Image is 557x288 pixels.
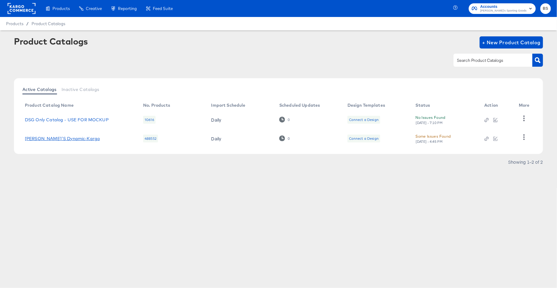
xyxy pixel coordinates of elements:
div: 0 [279,136,290,141]
a: [PERSON_NAME]'S Dynamic-Kargo [25,136,100,141]
span: BS [543,5,549,12]
td: Daily [206,129,274,148]
span: Active Catalogs [22,87,57,92]
span: [PERSON_NAME]'s Sporting Goods [480,8,527,13]
span: Feed Suite [153,6,173,11]
div: 0 [287,118,290,122]
div: Import Schedule [211,103,246,108]
td: Daily [206,110,274,129]
span: / [23,21,32,26]
button: + New Product Catalog [480,36,543,49]
span: Reporting [118,6,137,11]
div: Scheduled Updates [279,103,320,108]
div: Some Issues Found [416,133,451,139]
span: Products [6,21,23,26]
th: Action [480,101,514,110]
div: 0 [279,117,290,122]
span: Accounts [480,4,527,10]
input: Search Product Catalogs [456,57,521,64]
button: Some Issues Found[DATE] - 4:45 PM [416,133,451,144]
a: DSG Only Catalog - USE FOR MOCKUP [25,117,109,122]
th: Status [411,101,480,110]
div: Connect a Design [349,136,379,141]
div: 10616 [143,116,156,124]
a: Product Catalogs [32,21,65,26]
div: No. Products [143,103,170,108]
div: 488552 [143,135,158,142]
button: Accounts[PERSON_NAME]'s Sporting Goods [469,3,536,14]
div: Product Catalogs [14,36,88,46]
div: Connect a Design [347,116,380,124]
div: Connect a Design [349,117,379,122]
div: Connect a Design [347,135,380,142]
span: Creative [86,6,102,11]
div: Product Catalog Name [25,103,74,108]
div: [DATE] - 4:45 PM [416,139,443,144]
div: Showing 1–2 of 2 [508,160,543,164]
span: Inactive Catalogs [62,87,99,92]
span: Products [52,6,70,11]
button: BS [540,3,551,14]
div: Design Templates [347,103,385,108]
div: 0 [287,136,290,141]
th: More [514,101,537,110]
span: + New Product Catalog [482,38,541,47]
